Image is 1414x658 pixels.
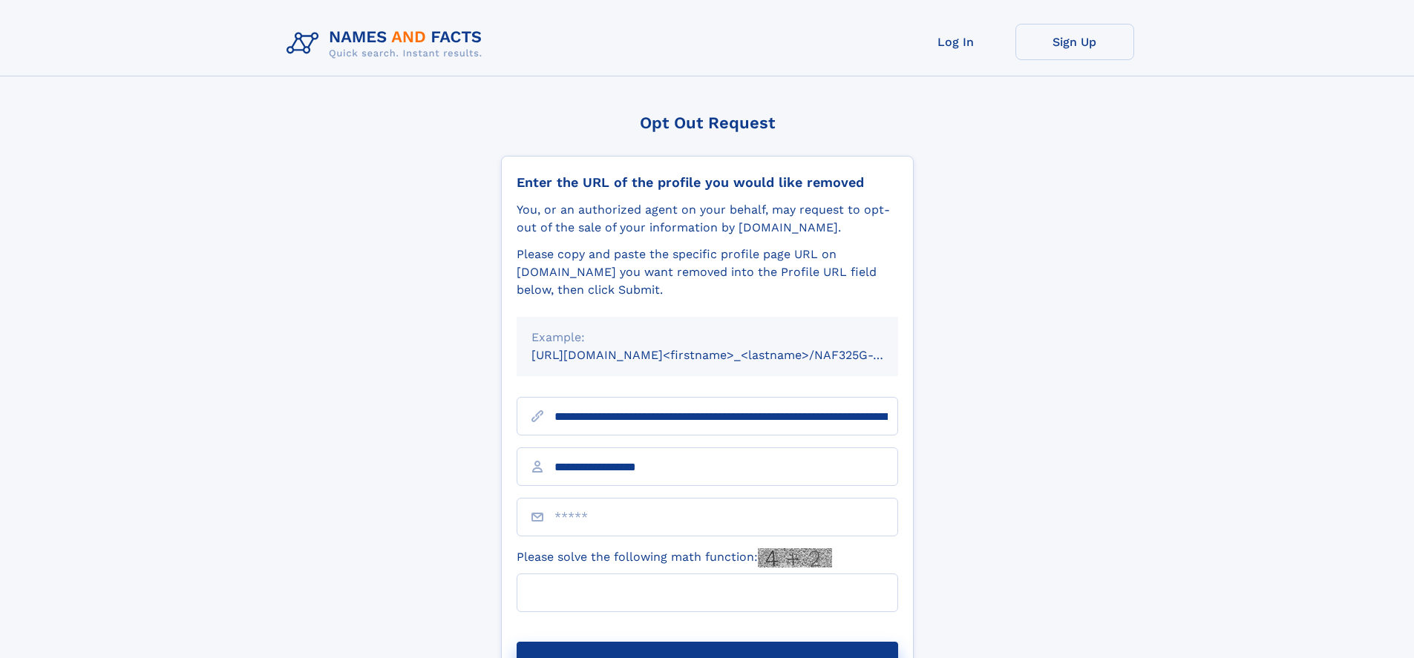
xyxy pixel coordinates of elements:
[517,201,898,237] div: You, or an authorized agent on your behalf, may request to opt-out of the sale of your informatio...
[517,174,898,191] div: Enter the URL of the profile you would like removed
[501,113,914,132] div: Opt Out Request
[517,246,898,299] div: Please copy and paste the specific profile page URL on [DOMAIN_NAME] you want removed into the Pr...
[531,348,926,362] small: [URL][DOMAIN_NAME]<firstname>_<lastname>/NAF325G-xxxxxxxx
[531,329,883,346] div: Example:
[897,24,1015,60] a: Log In
[281,24,494,64] img: Logo Names and Facts
[517,548,832,567] label: Please solve the following math function:
[1015,24,1134,60] a: Sign Up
